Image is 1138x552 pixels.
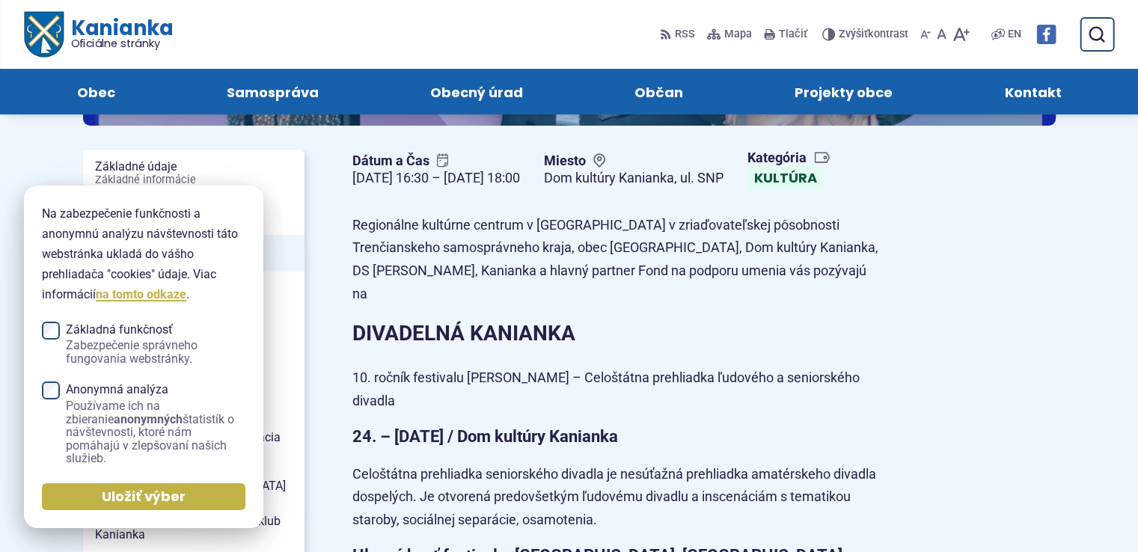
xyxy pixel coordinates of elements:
[114,412,183,426] strong: anonymných
[42,483,245,510] button: Uložiť výber
[66,383,245,465] span: Anonymná analýza
[95,174,293,186] span: Základné informácie
[95,156,293,191] span: Základné údaje
[544,153,724,170] span: Miesto
[42,322,60,340] input: Základná funkčnosťZabezpečenie správneho fungovania webstránky.
[724,25,752,43] span: Mapa
[352,367,884,412] p: 10. ročník festivalu [PERSON_NAME] – Celoštátna prehliadka ľudového a seniorského divadla
[66,399,245,465] span: Používame ich na zbieranie štatistík o návštevnosti, ktoré nám pomáhajú v zlepšovaní našich služieb.
[761,19,810,50] button: Tlačiť
[839,28,908,41] span: kontrast
[66,323,245,366] span: Základná funkčnosť
[24,12,173,58] a: Logo Kanianka, prejsť na domovskú stránku.
[839,28,868,40] span: Zvýšiť
[1036,25,1056,44] img: Prejsť na Facebook stránku
[704,19,755,50] a: Mapa
[747,166,824,190] a: Kultúra
[352,321,575,346] strong: DIVADELNÁ KANIANKA
[83,156,305,191] a: Základné údajeZákladné informácie
[42,381,60,399] input: Anonymná analýzaPoužívame ich na zbieranieanonymnýchštatistík o návštevnosti, ktoré nám pomáhajú ...
[352,463,884,532] p: Celoštátna prehliadka seniorského divadla je nesúťažná prehliadka amatérskeho divadla dospelých. ...
[36,69,156,114] a: Obec
[96,287,186,301] a: na tomto odkaze
[949,19,973,50] button: Zväčšiť veľkosť písma
[660,19,698,50] a: RSS
[352,427,618,446] strong: 24. – [DATE] / Dom kultúry Kanianka
[822,19,911,50] button: Zvýšiťkontrast
[42,203,245,305] p: Na zabezpečenie funkčnosti a anonymnú analýzu návštevnosti táto webstránka ukladá do vášho prehli...
[917,19,934,50] button: Zmenšiť veľkosť písma
[1005,25,1024,43] a: EN
[186,69,359,114] a: Samospráva
[747,150,830,167] span: Kategória
[634,69,683,114] span: Občan
[227,69,319,114] span: Samospráva
[66,339,245,365] span: Zabezpečenie správneho fungovania webstránky.
[24,12,63,58] img: Prejsť na domovskú stránku
[77,69,115,114] span: Obec
[594,69,724,114] a: Občan
[352,170,520,187] figcaption: [DATE] 16:30 – [DATE] 18:00
[544,170,724,187] figcaption: Dom kultúry Kanianka, ul. SNP
[964,69,1102,114] a: Kontakt
[779,28,807,41] span: Tlačiť
[675,25,695,43] span: RSS
[352,153,520,170] span: Dátum a Čas
[934,19,949,50] button: Nastaviť pôvodnú veľkosť písma
[102,488,186,506] span: Uložiť výber
[352,214,884,305] p: Regionálne kultúrne centrum v [GEOGRAPHIC_DATA] v zriaďovateľskej pôsobnosti Trenčianskeho samosp...
[795,69,893,114] span: Projekty obce
[754,69,934,114] a: Projekty obce
[1004,69,1061,114] span: Kontakt
[70,38,173,49] span: Oficiálne stránky
[389,69,563,114] a: Obecný úrad
[63,18,172,49] span: Kanianka
[1008,25,1021,43] span: EN
[430,69,523,114] span: Obecný úrad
